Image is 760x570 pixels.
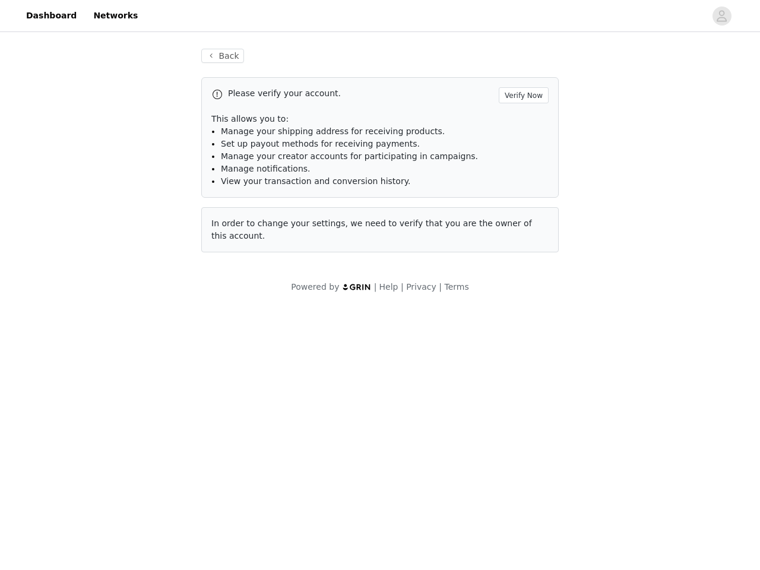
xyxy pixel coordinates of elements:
[221,126,445,136] span: Manage your shipping address for receiving products.
[228,87,494,100] p: Please verify your account.
[221,139,420,148] span: Set up payout methods for receiving payments.
[211,218,532,240] span: In order to change your settings, we need to verify that you are the owner of this account.
[221,151,478,161] span: Manage your creator accounts for participating in campaigns.
[444,282,468,292] a: Terms
[221,176,410,186] span: View your transaction and conversion history.
[716,7,727,26] div: avatar
[201,49,244,63] button: Back
[499,87,549,103] button: Verify Now
[379,282,398,292] a: Help
[19,2,84,29] a: Dashboard
[86,2,145,29] a: Networks
[374,282,377,292] span: |
[406,282,436,292] a: Privacy
[221,164,311,173] span: Manage notifications.
[342,283,372,291] img: logo
[439,282,442,292] span: |
[211,113,549,125] p: This allows you to:
[401,282,404,292] span: |
[291,282,339,292] span: Powered by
